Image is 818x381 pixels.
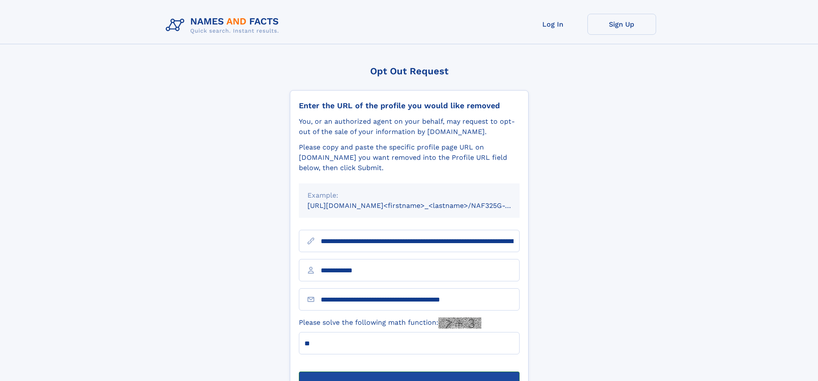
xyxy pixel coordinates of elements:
[299,101,520,110] div: Enter the URL of the profile you would like removed
[290,66,529,76] div: Opt Out Request
[299,116,520,137] div: You, or an authorized agent on your behalf, may request to opt-out of the sale of your informatio...
[307,201,536,210] small: [URL][DOMAIN_NAME]<firstname>_<lastname>/NAF325G-xxxxxxxx
[162,14,286,37] img: Logo Names and Facts
[307,190,511,201] div: Example:
[299,317,481,329] label: Please solve the following math function:
[587,14,656,35] a: Sign Up
[519,14,587,35] a: Log In
[299,142,520,173] div: Please copy and paste the specific profile page URL on [DOMAIN_NAME] you want removed into the Pr...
